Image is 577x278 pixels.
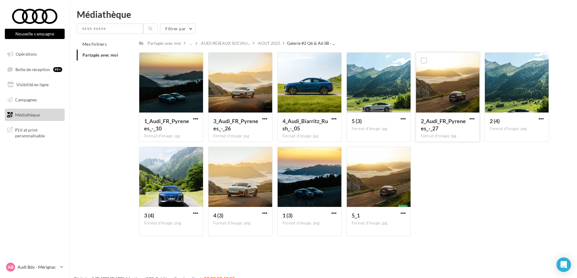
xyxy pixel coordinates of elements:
[82,41,107,47] span: Mes fichiers
[421,118,466,132] span: 2_Audi_FR_Pyrenees_-_27
[4,93,66,106] a: Campagnes
[16,51,37,57] span: Opérations
[53,67,62,72] div: 99+
[15,97,37,102] span: Campagnes
[201,40,250,46] span: AUDI RESEAUX SOCIAU...
[282,118,328,132] span: 4_Audi_Biarritz_Rush_-_05
[4,63,66,76] a: Boîte de réception99+
[213,118,258,132] span: 3_Audi_FR_Pyrenees_-_26
[490,126,544,132] div: Format d'image: png
[8,264,14,270] span: AB
[4,78,66,91] a: Visibilité en ligne
[352,221,406,226] div: Format d'image: jpg
[258,40,280,46] div: AOUT 2025
[15,112,40,117] span: Médiathèque
[5,261,65,273] a: AB Audi Bdx - Mérignac
[4,48,66,61] a: Opérations
[15,126,62,139] span: PLV et print personnalisable
[352,118,362,124] span: 5 (3)
[556,257,571,272] div: Open Intercom Messenger
[282,212,292,219] span: 1 (3)
[144,133,198,139] div: Format d'image: jpg
[213,133,267,139] div: Format d'image: jpg
[77,10,570,19] div: Médiathèque
[147,40,181,46] div: Partagés avec moi
[18,264,58,270] p: Audi Bdx - Mérignac
[4,109,66,121] a: Médiathèque
[352,212,360,219] span: 5_1
[421,133,475,139] div: Format d'image: jpg
[82,52,118,57] span: Partagés avec moi
[144,212,154,219] span: 3 (4)
[282,133,337,139] div: Format d'image: jpg
[213,221,267,226] div: Format d'image: png
[144,221,198,226] div: Format d'image: png
[144,118,189,132] span: 1_Audi_FR_Pyrenees_-_10
[490,118,500,124] span: 2 (4)
[15,67,50,72] span: Boîte de réception
[16,82,49,87] span: Visibilité en ligne
[188,39,193,47] div: ...
[287,40,335,46] span: Galerie #2 Q6 & A6 SB - ...
[160,24,196,34] button: Filtrer par
[213,212,223,219] span: 4 (3)
[352,126,406,132] div: Format d'image: jpg
[5,29,65,39] button: Nouvelle campagne
[282,221,337,226] div: Format d'image: png
[4,123,66,141] a: PLV et print personnalisable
